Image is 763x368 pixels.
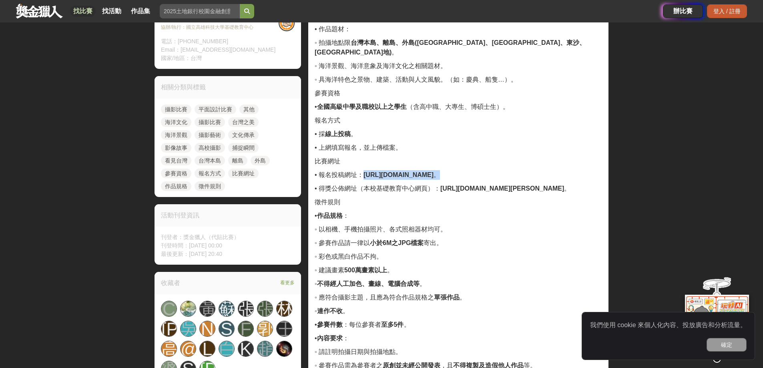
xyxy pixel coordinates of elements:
[161,341,177,357] a: 高
[363,171,434,178] strong: [URL][DOMAIN_NAME]
[317,321,343,328] strong: 參賽件數
[315,253,383,260] span: ◦ 彩色或黑白作品不拘。
[160,4,240,18] input: 2025土地銀行校園金融創意挑戰賽：從你出發 開啟智慧金融新頁
[180,341,196,357] a: @
[228,130,259,140] a: 文化傳承
[315,158,340,165] span: 比賽網址
[277,341,292,356] img: Avatar
[228,169,259,178] a: 比賽網址
[161,280,180,286] span: 收藏者
[228,156,247,165] a: 離島
[99,6,124,17] a: 找活動
[315,294,466,301] span: ◦ 應符合攝影主題，且應為符合作品規格之 。
[315,90,340,97] span: 參賽資格
[685,293,749,346] img: d2146d9a-e6f6-4337-9592-8cefde37ba6b.png
[161,169,191,178] a: 參賽資格
[440,185,564,192] strong: [URL][DOMAIN_NAME][PERSON_NAME]
[315,239,443,246] span: ◦ 參賽作品請一律以 寄出。
[315,199,340,205] span: 徵件規則
[155,204,301,227] div: 活動刊登資訊
[238,301,254,317] a: 張
[315,226,447,233] span: ◦ 以相機、手機拍攝照片、各式照相器材均可。
[317,280,420,287] strong: 不得經人工加色、畫線、電腦合成等
[315,171,440,178] span: • 報名投稿網址： 。
[317,212,343,219] strong: 作品規格
[180,321,196,337] a: 吳
[315,131,357,137] span: • 採 。
[199,301,215,317] a: 黃
[344,267,387,273] strong: 500萬畫素以上
[161,181,191,191] a: 作品規格
[276,341,292,357] a: Avatar
[195,181,225,191] a: 徵件規則
[381,321,404,328] strong: 至多5件
[195,130,225,140] a: 攝影藝術
[199,341,215,357] a: L
[161,156,191,165] a: 看見台灣
[663,4,703,18] a: 辦比賽
[707,338,747,352] button: 確定
[195,105,236,114] a: 平面設計比賽
[315,117,340,124] span: 報名方式
[161,143,191,153] a: 影像故事
[161,37,279,46] div: 電話： [PHONE_NUMBER]
[315,103,509,110] span: • （含高中職、大專生、博碩士生）。
[161,130,191,140] a: 海洋景觀
[315,39,586,56] span: ◦ 拍攝地點限 。
[315,321,410,328] span: • ：每位參賽者 。
[195,156,225,165] a: 台灣本島
[238,341,254,357] a: K
[315,280,426,287] span: ◦ 。
[276,321,292,337] a: 王
[180,301,196,317] a: Avatar
[228,143,259,153] a: 捕捉瞬間
[317,308,343,314] strong: 連作不收
[161,24,279,31] div: 協辦/執行： 國立高雄科技大學基礎教育中心
[155,76,301,99] div: 相關分類與標籤
[128,6,153,17] a: 作品集
[251,156,270,165] a: 外島
[276,301,292,317] a: 林
[590,322,747,328] span: 我們使用 cookie 來個人化內容、投放廣告和分析流量。
[219,321,235,337] a: S
[257,301,273,317] a: 張
[317,103,407,110] strong: 全國高級中學及職校以上之學生
[199,321,215,337] a: N
[280,278,295,287] span: 看更多
[239,105,259,114] a: 其他
[257,321,273,337] a: 郭
[161,321,177,337] a: [PERSON_NAME]
[161,105,191,114] a: 攝影比賽
[317,335,343,342] strong: 內容要求
[257,341,273,357] a: 趙
[219,301,235,317] a: 蘇
[315,335,349,342] span: • ：
[219,341,235,357] a: 白
[315,212,349,219] span: • ：
[70,6,96,17] a: 找比賽
[707,4,747,18] div: 登入 / 註冊
[315,185,570,192] span: • 得獎公佈網址（本校基礎教育中心網頁）： 。
[191,55,202,61] span: 台灣
[434,294,460,301] strong: 單張作品
[370,239,424,246] strong: 小於6M之JPG檔案
[238,321,254,337] div: F
[325,131,351,137] strong: 線上投稿
[161,301,177,317] a: C
[161,117,191,127] a: 海洋文化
